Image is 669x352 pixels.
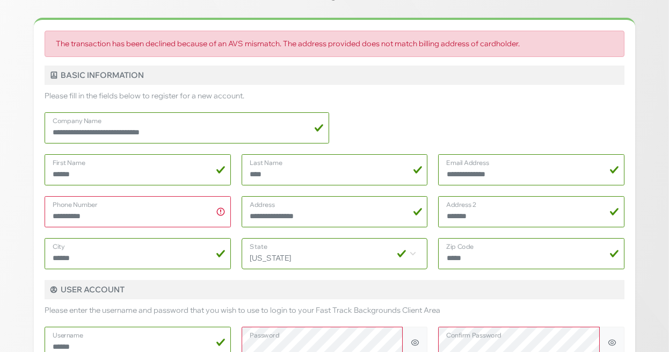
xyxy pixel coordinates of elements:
[242,239,427,268] span: New York
[45,90,624,102] p: Please fill in the fields below to register for a new account.
[45,31,624,57] div: The transaction has been declined because of an AVS mismatch. The address provided does not match...
[45,66,624,85] h5: Basic Information
[45,305,624,316] p: Please enter the username and password that you wish to use to login to your Fast Track Backgroun...
[45,280,624,299] h5: User Account
[242,238,428,269] span: New York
